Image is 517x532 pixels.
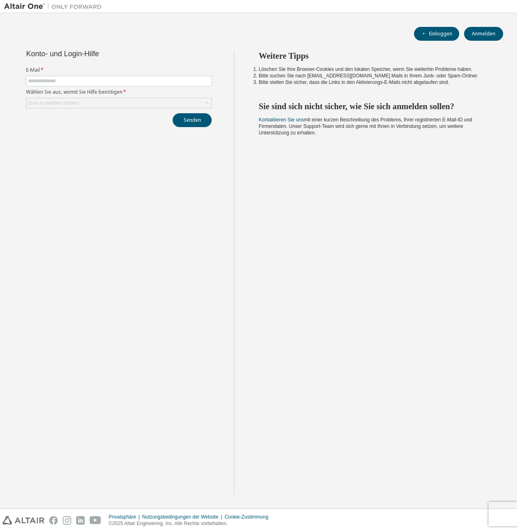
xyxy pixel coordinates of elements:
div: Nutzungsbedingungen der Website [142,514,224,520]
img: Altair Eins [4,2,106,11]
button: Senden [173,113,212,127]
img: instagram.svg [63,516,71,525]
img: facebook.svg [49,516,58,525]
button: Anmelden [464,27,503,41]
img: linkedin.svg [76,516,85,525]
span: mit einer kurzen Beschreibung des Problems, Ihrer registrierten E-Mail-ID und Firmendaten. Unser ... [259,117,472,136]
div: Privatsphäre [109,514,142,520]
button: Einloggen [414,27,459,41]
li: Löschen Sie Ihre Browser-Cookies und den lokalen Speicher, wenn Sie weiterhin Probleme haben. [259,66,489,73]
p: © [109,520,273,527]
div: Cookie-Zustimmung [225,514,273,520]
a: Kontaktieren Sie uns [259,117,304,123]
h2: Sie sind sich nicht sicher, wie Sie sich anmelden sollen? [259,101,489,112]
font: Einloggen [429,31,452,37]
font: E-Mail [26,66,40,73]
li: Bitte stellen Sie sicher, dass die Links in den Aktivierungs-E-Mails nicht abgelaufen sind. [259,79,489,86]
img: youtube.svg [90,516,101,525]
div: Konto- und Login-Hilfe [26,51,175,57]
div: Zum Auswählen klicken [26,98,211,108]
img: altair_logo.svg [2,516,44,525]
li: Bitte suchen Sie nach [EMAIL_ADDRESS][DOMAIN_NAME] Mails in Ihrem Junk- oder Spam-Ordner. [259,73,489,79]
font: 2025 Altair Engineering, Inc. Alle Rechte vorbehalten. [112,521,228,526]
h2: Weitere Tipps [259,51,489,61]
font: Wählen Sie aus, womit Sie Hilfe benötigen [26,88,123,95]
div: Zum Auswählen klicken [28,100,79,106]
